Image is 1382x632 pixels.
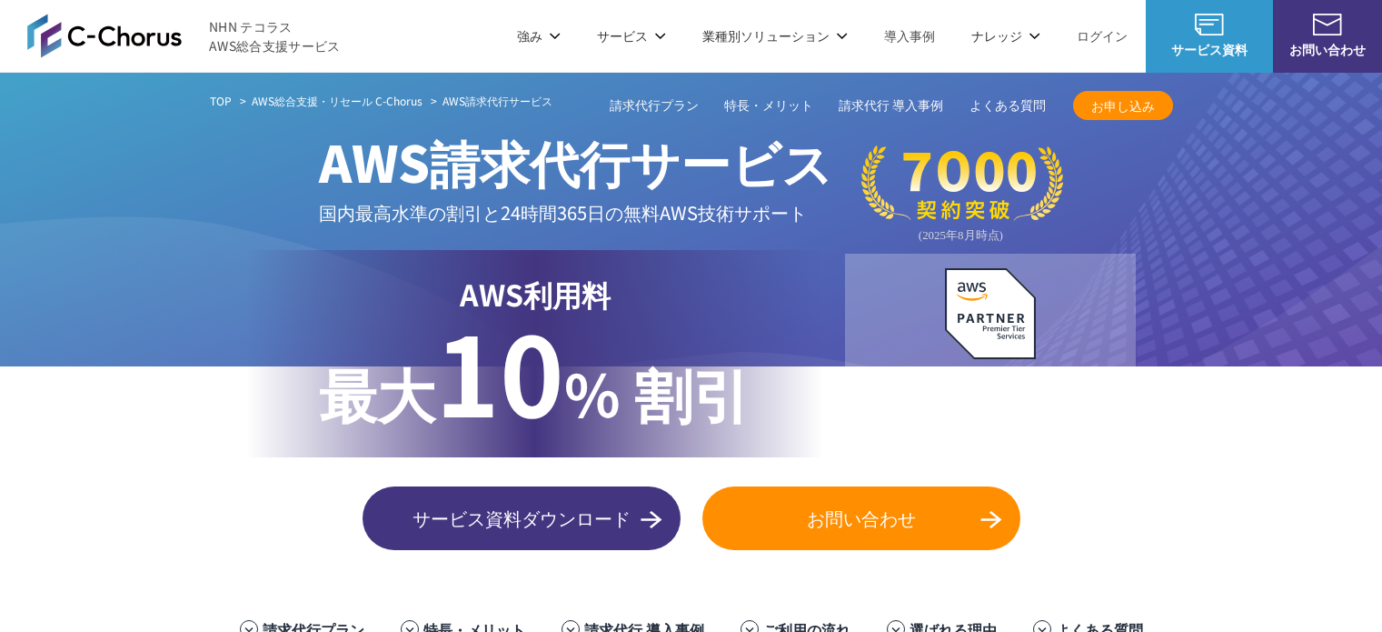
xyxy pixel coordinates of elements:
[319,272,751,316] p: AWS利用料
[1073,91,1173,120] a: お申し込み
[27,14,182,57] img: AWS総合支援サービス C-Chorus
[839,96,944,115] a: 請求代行 導入事例
[971,26,1040,45] p: ナレッジ
[1073,96,1173,115] span: お申し込み
[1077,26,1128,45] a: ログイン
[702,505,1020,532] span: お問い合わせ
[252,93,423,109] a: AWS総合支援・リセール C-Chorus
[363,487,681,550] a: サービス資料ダウンロード
[319,125,832,197] span: AWS請求代行サービス
[1273,40,1382,59] span: お問い合わせ
[517,26,561,45] p: 強み
[909,370,1072,438] p: AWS最上位 プレミアティア サービスパートナー
[597,26,666,45] p: サービス
[945,268,1036,359] img: AWSプレミアティアサービスパートナー
[1146,40,1273,59] span: サービス資料
[702,26,848,45] p: 業種別ソリューション
[1195,14,1224,35] img: AWS総合支援サービス C-Chorus サービス資料
[724,96,813,115] a: 特長・メリット
[27,14,341,57] a: AWS総合支援サービス C-Chorus NHN テコラスAWS総合支援サービス
[210,93,232,109] a: TOP
[319,197,832,227] p: 国内最高水準の割引と 24時間365日の無料AWS技術サポート
[442,93,552,108] span: AWS請求代行サービス
[610,96,699,115] a: 請求代行プラン
[702,487,1020,550] a: お問い合わせ
[209,17,341,55] span: NHN テコラス AWS総合支援サービス
[363,505,681,532] span: サービス資料ダウンロード
[435,291,564,449] span: 10
[319,316,751,436] p: % 割引
[861,145,1063,243] img: 契約件数
[319,350,435,434] span: 最大
[969,96,1046,115] a: よくある質問
[884,26,935,45] a: 導入事例
[1313,14,1342,35] img: お問い合わせ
